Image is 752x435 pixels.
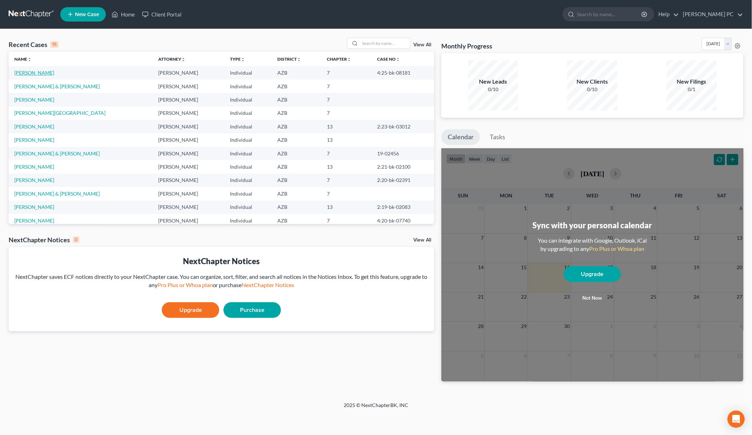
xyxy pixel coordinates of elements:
td: [PERSON_NAME] [152,214,225,227]
div: 0/10 [468,86,518,93]
a: [PERSON_NAME] [14,177,54,183]
td: Individual [225,160,272,173]
a: Attorneyunfold_more [158,56,185,62]
td: AZB [272,174,321,187]
td: [PERSON_NAME] [152,201,225,214]
i: unfold_more [181,57,185,62]
a: Chapterunfold_more [327,56,351,62]
td: 7 [321,187,371,200]
a: [PERSON_NAME] [14,123,54,130]
td: Individual [225,80,272,93]
td: Individual [225,201,272,214]
a: Purchase [224,302,281,318]
a: Typeunfold_more [230,56,245,62]
td: 7 [321,214,371,227]
td: 2:19-bk-02083 [371,201,434,214]
td: AZB [272,160,321,173]
td: AZB [272,66,321,79]
td: 7 [321,93,371,106]
td: [PERSON_NAME] [152,80,225,93]
a: Pro Plus or Whoa plan [589,245,644,252]
td: [PERSON_NAME] [152,107,225,120]
a: [PERSON_NAME] [14,70,54,76]
div: NextChapter Notices [9,235,79,244]
div: NextChapter Notices [14,256,428,267]
div: Recent Cases [9,40,58,49]
td: AZB [272,201,321,214]
a: [PERSON_NAME] [14,217,54,224]
td: 7 [321,66,371,79]
div: You can integrate with Google, Outlook, iCal by upgrading to any [535,237,650,253]
td: AZB [272,93,321,106]
td: AZB [272,120,321,133]
td: Individual [225,174,272,187]
div: 0 [73,237,79,243]
a: View All [413,42,431,47]
i: unfold_more [297,57,301,62]
input: Search by name... [577,8,643,21]
div: New Leads [468,78,518,86]
a: Case Nounfold_more [377,56,400,62]
td: Individual [225,187,272,200]
td: Individual [225,147,272,160]
div: 15 [50,41,58,48]
a: Districtunfold_more [277,56,301,62]
td: Individual [225,66,272,79]
td: 2:21-bk-02100 [371,160,434,173]
td: [PERSON_NAME] [152,147,225,160]
td: Individual [225,93,272,106]
td: Individual [225,107,272,120]
div: New Clients [567,78,617,86]
td: [PERSON_NAME] [152,187,225,200]
td: AZB [272,187,321,200]
h3: Monthly Progress [441,42,492,50]
a: [PERSON_NAME] [14,164,54,170]
td: 13 [321,201,371,214]
a: [PERSON_NAME] [14,137,54,143]
td: 7 [321,80,371,93]
a: Calendar [441,129,480,145]
td: AZB [272,80,321,93]
div: 2025 © NextChapterBK, INC [171,402,581,415]
td: [PERSON_NAME] [152,120,225,133]
td: [PERSON_NAME] [152,174,225,187]
td: [PERSON_NAME] [152,160,225,173]
td: 7 [321,147,371,160]
div: NextChapter saves ECF notices directly to your NextChapter case. You can organize, sort, filter, ... [14,273,428,289]
td: AZB [272,147,321,160]
a: View All [413,238,431,243]
a: [PERSON_NAME] PC [680,8,743,21]
a: Tasks [483,129,512,145]
td: 13 [321,120,371,133]
i: unfold_more [27,57,32,62]
td: Individual [225,133,272,146]
i: unfold_more [396,57,400,62]
a: NextChapter Notices [242,281,295,288]
input: Search by name... [360,38,410,48]
td: 19-02456 [371,147,434,160]
a: Pro Plus or Whoa plan [158,281,213,288]
td: AZB [272,133,321,146]
td: Individual [225,120,272,133]
a: [PERSON_NAME] & [PERSON_NAME] [14,150,100,156]
td: 7 [321,174,371,187]
a: [PERSON_NAME] & [PERSON_NAME] [14,191,100,197]
div: 0/1 [667,86,717,93]
td: [PERSON_NAME] [152,133,225,146]
i: unfold_more [241,57,245,62]
button: Not now [564,291,621,305]
a: Nameunfold_more [14,56,32,62]
a: Upgrade [564,266,621,282]
a: [PERSON_NAME] [14,204,54,210]
a: Upgrade [162,302,219,318]
td: 4:25-bk-08181 [371,66,434,79]
td: 13 [321,160,371,173]
div: New Filings [667,78,717,86]
a: Help [655,8,679,21]
a: [PERSON_NAME][GEOGRAPHIC_DATA] [14,110,105,116]
td: 2:20-bk-02391 [371,174,434,187]
a: [PERSON_NAME] & [PERSON_NAME] [14,83,100,89]
td: [PERSON_NAME] [152,93,225,106]
td: AZB [272,214,321,227]
td: Individual [225,214,272,227]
